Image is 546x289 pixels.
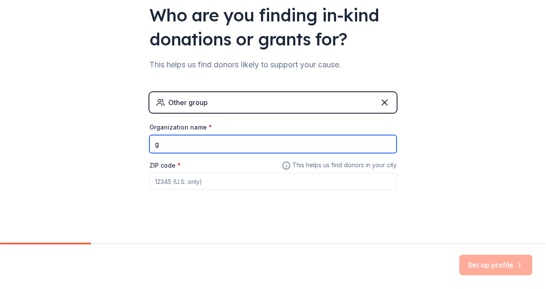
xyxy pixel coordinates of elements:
div: Other group [168,97,208,108]
div: This helps us find donors likely to support your cause. [149,58,397,72]
input: 12345 (U.S. only) [149,173,397,190]
label: Organization name [149,123,212,132]
input: American Red Cross [149,135,397,153]
span: This helps us find donors in your city [282,160,397,171]
label: ZIP code [149,161,181,170]
div: Who are you finding in-kind donations or grants for? [149,3,397,51]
